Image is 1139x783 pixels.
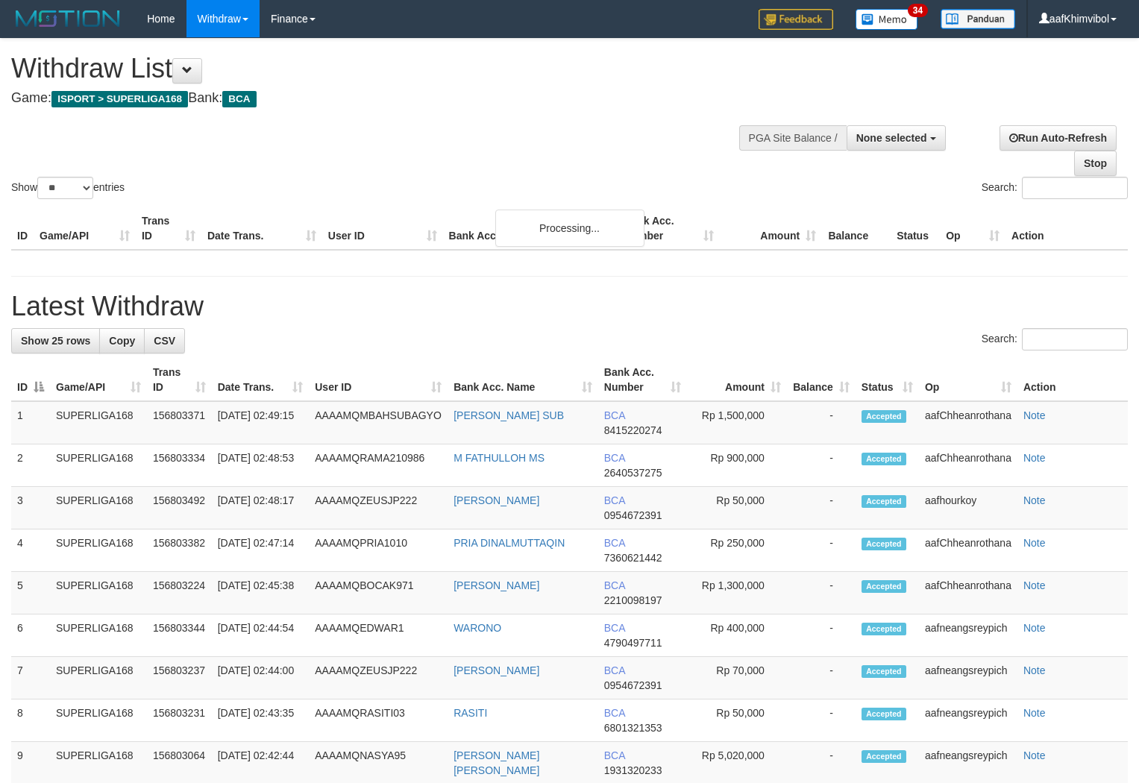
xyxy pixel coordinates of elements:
label: Search: [982,177,1128,199]
a: [PERSON_NAME] [454,579,539,591]
span: 34 [908,4,928,17]
td: 156803224 [147,572,212,614]
a: Run Auto-Refresh [1000,125,1117,151]
td: 2 [11,444,50,487]
th: Action [1005,207,1128,250]
td: aafhourkoy [919,487,1017,529]
th: Trans ID: activate to sort column ascending [147,359,212,401]
a: WARONO [454,622,501,634]
th: Date Trans. [201,207,322,250]
th: Bank Acc. Name: activate to sort column ascending [448,359,598,401]
span: BCA [604,494,625,506]
td: 8 [11,699,50,742]
a: [PERSON_NAME] [454,494,539,506]
button: None selected [847,125,946,151]
td: SUPERLIGA168 [50,614,147,657]
th: Trans ID [136,207,201,250]
td: - [787,487,856,529]
td: AAAAMQZEUSJP222 [309,487,448,529]
th: Date Trans.: activate to sort column ascending [212,359,310,401]
td: AAAAMQRASITI03 [309,699,448,742]
th: Status [891,207,940,250]
td: aafneangsreypich [919,699,1017,742]
span: Accepted [862,708,906,720]
th: User ID: activate to sort column ascending [309,359,448,401]
td: 156803334 [147,444,212,487]
th: Game/API [34,207,136,250]
td: Rp 70,000 [687,657,787,699]
span: BCA [604,622,625,634]
th: Op: activate to sort column ascending [919,359,1017,401]
img: MOTION_logo.png [11,7,125,30]
a: Note [1023,494,1046,506]
span: Accepted [862,580,906,593]
span: Accepted [862,453,906,465]
span: BCA [604,537,625,549]
th: Amount: activate to sort column ascending [687,359,787,401]
th: Bank Acc. Name [443,207,618,250]
td: Rp 50,000 [687,699,787,742]
td: 3 [11,487,50,529]
a: Note [1023,664,1046,676]
select: Showentries [37,177,93,199]
td: aafChheanrothana [919,444,1017,487]
td: AAAAMQMBAHSUBAGYO [309,401,448,444]
a: Note [1023,579,1046,591]
td: - [787,401,856,444]
td: SUPERLIGA168 [50,699,147,742]
td: AAAAMQEDWAR1 [309,614,448,657]
a: CSV [144,328,185,353]
a: [PERSON_NAME] [454,664,539,676]
td: SUPERLIGA168 [50,444,147,487]
span: Accepted [862,538,906,550]
td: Rp 1,500,000 [687,401,787,444]
td: 156803492 [147,487,212,529]
td: 156803371 [147,401,212,444]
h4: Game: Bank: [11,91,744,106]
td: SUPERLIGA168 [50,529,147,572]
td: SUPERLIGA168 [50,487,147,529]
td: Rp 250,000 [687,529,787,572]
input: Search: [1022,177,1128,199]
img: panduan.png [941,9,1015,29]
td: - [787,572,856,614]
th: Bank Acc. Number: activate to sort column ascending [598,359,687,401]
h1: Withdraw List [11,54,744,84]
span: None selected [856,132,927,144]
span: Copy 0954672391 to clipboard [604,679,662,691]
td: 7 [11,657,50,699]
td: aafChheanrothana [919,401,1017,444]
span: Copy 6801321353 to clipboard [604,722,662,734]
a: Show 25 rows [11,328,100,353]
a: RASITI [454,707,487,719]
td: [DATE] 02:45:38 [212,572,310,614]
td: AAAAMQBOCAK971 [309,572,448,614]
td: Rp 1,300,000 [687,572,787,614]
td: Rp 400,000 [687,614,787,657]
a: Note [1023,707,1046,719]
td: - [787,614,856,657]
td: aafChheanrothana [919,529,1017,572]
td: 156803344 [147,614,212,657]
th: Game/API: activate to sort column ascending [50,359,147,401]
img: Feedback.jpg [759,9,833,30]
span: Accepted [862,410,906,423]
span: CSV [154,335,175,347]
span: BCA [604,409,625,421]
td: 1 [11,401,50,444]
td: 156803237 [147,657,212,699]
span: Copy 4790497711 to clipboard [604,637,662,649]
td: Rp 900,000 [687,444,787,487]
a: Note [1023,749,1046,761]
span: Copy 8415220274 to clipboard [604,424,662,436]
span: Accepted [862,750,906,763]
a: [PERSON_NAME] SUB [454,409,564,421]
td: 5 [11,572,50,614]
td: aafneangsreypich [919,614,1017,657]
th: Balance [822,207,891,250]
span: BCA [604,579,625,591]
td: [DATE] 02:48:53 [212,444,310,487]
a: Note [1023,452,1046,464]
span: BCA [604,452,625,464]
td: [DATE] 02:49:15 [212,401,310,444]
